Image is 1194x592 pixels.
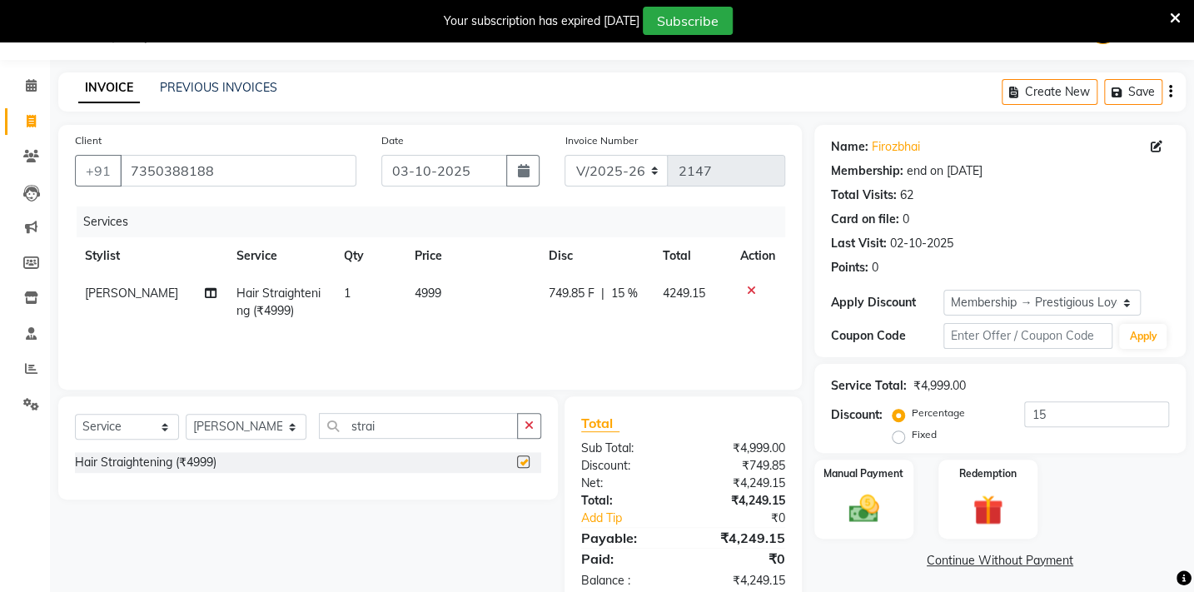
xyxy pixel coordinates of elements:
[569,572,683,590] div: Balance :
[831,377,907,395] div: Service Total:
[943,323,1112,349] input: Enter Offer / Coupon Code
[907,162,983,180] div: end on [DATE]
[818,552,1182,570] a: Continue Without Payment
[381,133,404,148] label: Date
[913,377,966,395] div: ₹4,999.00
[77,206,798,237] div: Services
[912,427,937,442] label: Fixed
[963,491,1012,529] img: _gift.svg
[959,466,1017,481] label: Redemption
[831,294,943,311] div: Apply Discount
[160,80,277,95] a: PREVIOUS INVOICES
[334,237,405,275] th: Qty
[683,528,797,548] div: ₹4,249.15
[1104,79,1162,105] button: Save
[643,7,733,35] button: Subscribe
[702,510,797,527] div: ₹0
[903,211,909,228] div: 0
[78,73,140,103] a: INVOICE
[75,155,122,187] button: +91
[872,138,920,156] a: Firozbhai
[831,327,943,345] div: Coupon Code
[569,528,683,548] div: Payable:
[120,155,356,187] input: Search by Name/Mobile/Email/Code
[730,237,785,275] th: Action
[912,405,965,420] label: Percentage
[890,235,953,252] div: 02-10-2025
[236,286,321,318] span: Hair Straightening (₹4999)
[831,406,883,424] div: Discount:
[539,237,653,275] th: Disc
[581,415,619,432] span: Total
[683,475,797,492] div: ₹4,249.15
[831,235,887,252] div: Last Visit:
[75,133,102,148] label: Client
[839,491,888,526] img: _cash.svg
[75,237,226,275] th: Stylist
[565,133,637,148] label: Invoice Number
[85,286,178,301] span: [PERSON_NAME]
[683,549,797,569] div: ₹0
[1002,79,1097,105] button: Create New
[611,285,638,302] span: 15 %
[1119,324,1167,349] button: Apply
[569,492,683,510] div: Total:
[569,510,702,527] a: Add Tip
[683,572,797,590] div: ₹4,249.15
[831,259,868,276] div: Points:
[405,237,538,275] th: Price
[601,285,604,302] span: |
[549,285,595,302] span: 749.85 F
[683,457,797,475] div: ₹749.85
[823,466,903,481] label: Manual Payment
[831,138,868,156] div: Name:
[831,187,897,204] div: Total Visits:
[444,12,639,30] div: Your subscription has expired [DATE]
[831,211,899,228] div: Card on file:
[569,549,683,569] div: Paid:
[344,286,351,301] span: 1
[683,492,797,510] div: ₹4,249.15
[872,259,878,276] div: 0
[900,187,913,204] div: 62
[831,162,903,180] div: Membership:
[226,237,334,275] th: Service
[319,413,518,439] input: Search or Scan
[75,454,216,471] div: Hair Straightening (₹4999)
[415,286,441,301] span: 4999
[569,440,683,457] div: Sub Total:
[683,440,797,457] div: ₹4,999.00
[663,286,705,301] span: 4249.15
[653,237,730,275] th: Total
[569,475,683,492] div: Net:
[569,457,683,475] div: Discount:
